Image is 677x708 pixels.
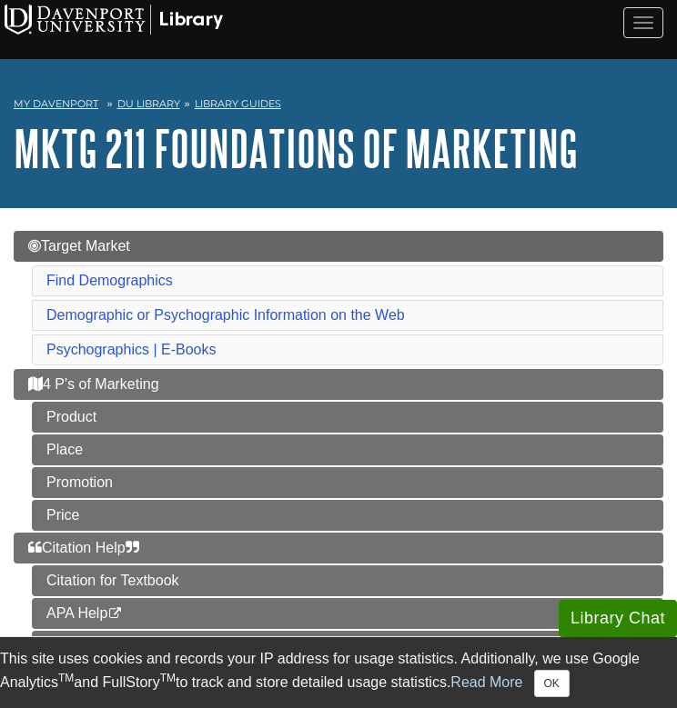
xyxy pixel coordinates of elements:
a: Target Market [14,231,663,262]
a: My Davenport [14,96,98,112]
sup: TM [160,672,176,684]
a: DU Library [117,97,180,110]
a: Citation Help [14,533,663,563]
a: MKTG 211 Foundations of Marketing [14,120,578,176]
a: Price [32,500,663,531]
a: Find Demographics [46,273,173,288]
button: Close [534,670,570,697]
a: Citation for Textbook [32,565,663,596]
a: 4 P's of Marketing [14,369,663,400]
a: Read More [450,674,522,690]
img: Davenport University Logo [5,5,223,35]
a: Place [32,434,663,465]
a: Citing Marketing Databases [32,631,663,662]
i: This link opens in a new window [107,608,123,620]
sup: TM [58,672,74,684]
span: Target Market [28,238,130,254]
a: Psychographics | E-Books [46,342,216,357]
a: Demographic or Psychographic Information on the Web [46,307,405,323]
span: 4 P's of Marketing [28,376,159,392]
span: Citation Help [28,540,139,555]
a: APA Help [32,598,663,629]
a: Product [32,402,663,433]
a: Promotion [32,467,663,498]
a: Library Guides [195,97,281,110]
button: Library Chat [559,600,677,637]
